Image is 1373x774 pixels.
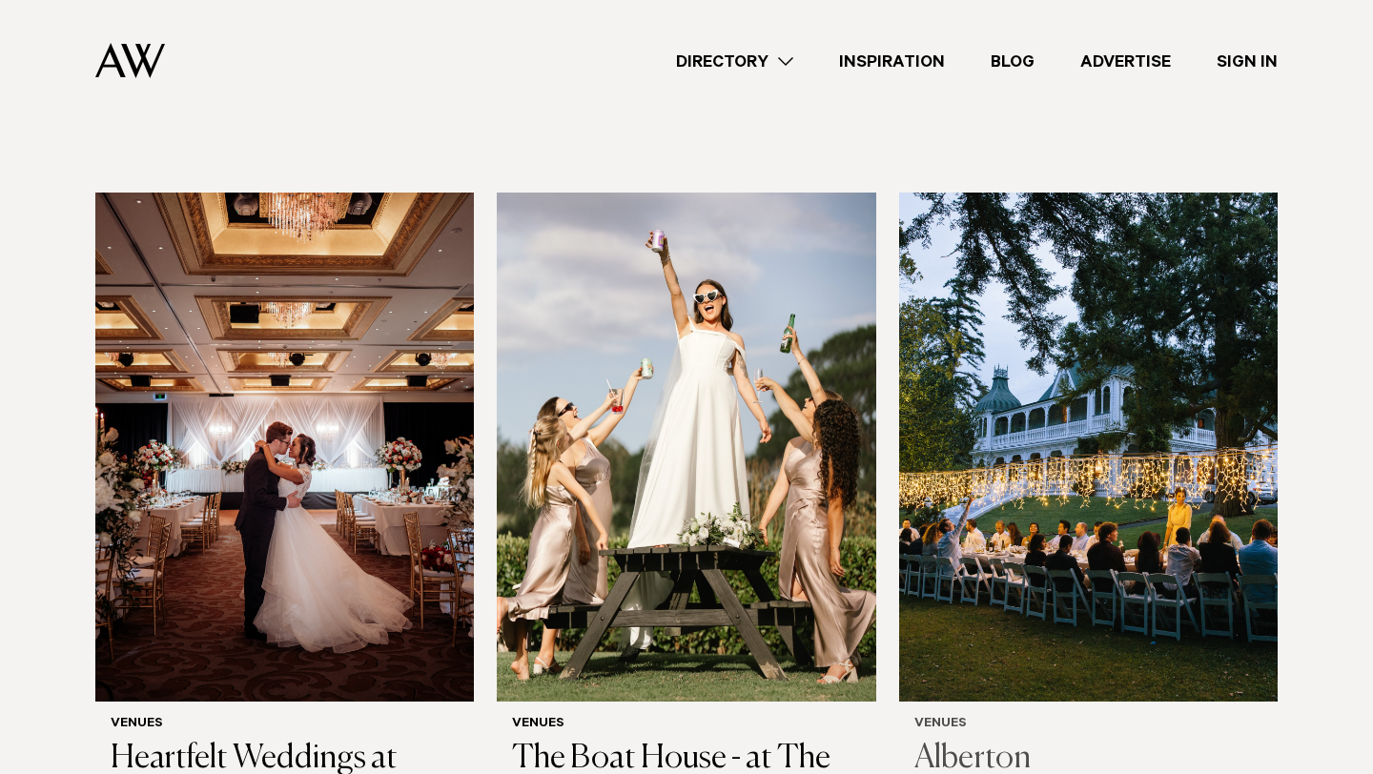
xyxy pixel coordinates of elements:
[968,49,1057,74] a: Blog
[816,49,968,74] a: Inspiration
[497,193,875,701] img: Auckland Weddings Venues | The Boat House - at The Riverhead
[653,49,816,74] a: Directory
[512,717,860,733] h6: Venues
[95,43,165,78] img: Auckland Weddings Logo
[95,193,474,701] img: Auckland Weddings Venues | Heartfelt Weddings at Cordis, Auckland
[899,193,1278,701] img: Fairy lights wedding reception
[914,717,1262,733] h6: Venues
[111,717,459,733] h6: Venues
[1057,49,1194,74] a: Advertise
[1194,49,1301,74] a: Sign In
